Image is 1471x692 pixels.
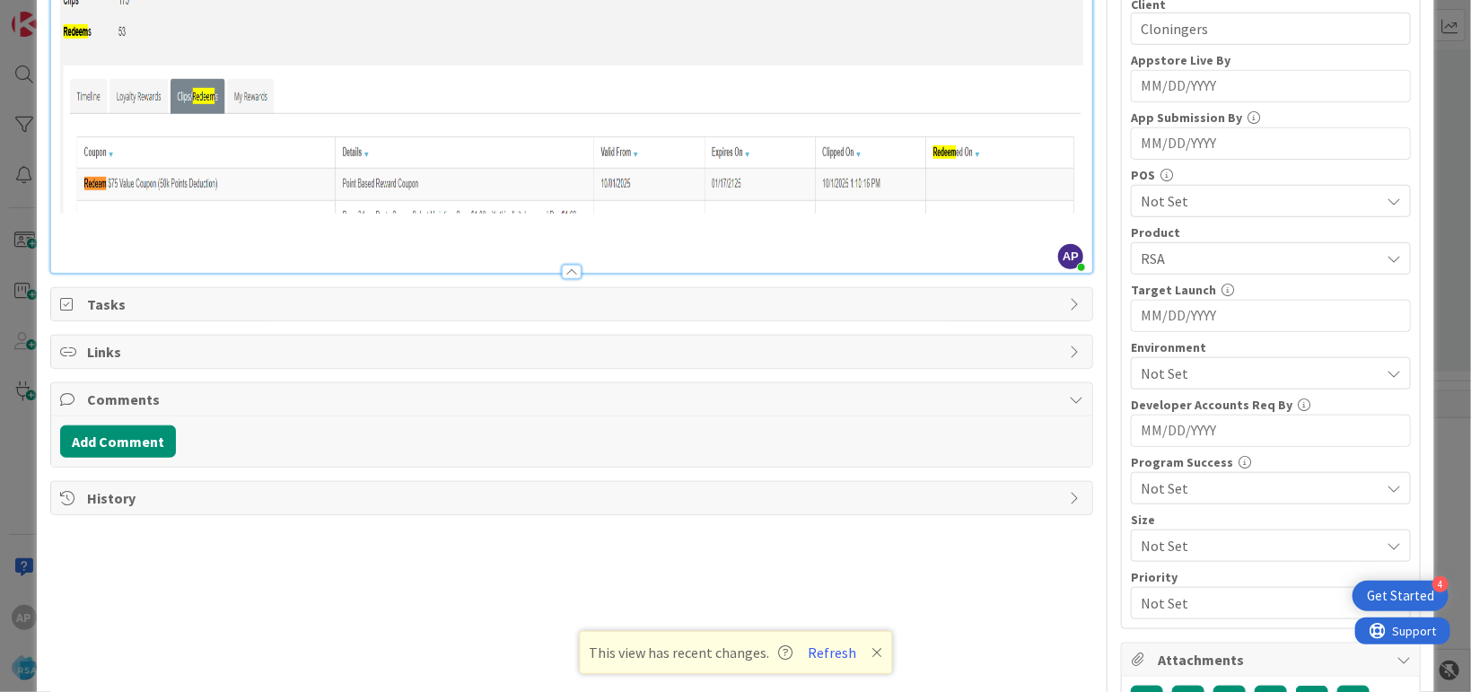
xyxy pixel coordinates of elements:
[1141,128,1401,159] input: MM/DD/YYYY
[87,487,1060,509] span: History
[1131,571,1411,583] div: Priority
[1131,226,1411,239] div: Product
[1141,477,1379,499] span: Not Set
[87,389,1060,410] span: Comments
[1131,341,1411,354] div: Environment
[87,341,1060,363] span: Links
[589,642,792,663] span: This view has recent changes.
[1131,456,1411,469] div: Program Success
[1141,533,1370,558] span: Not Set
[1141,248,1379,269] span: RSA
[1141,190,1379,212] span: Not Set
[1131,513,1411,526] div: Size
[1131,111,1411,124] div: App Submission By
[1141,301,1401,331] input: MM/DD/YYYY
[1367,587,1434,605] div: Get Started
[38,3,82,24] span: Support
[1131,399,1411,411] div: Developer Accounts Req By
[87,293,1060,315] span: Tasks
[1131,169,1411,181] div: POS
[1432,576,1449,592] div: 4
[1141,591,1370,616] span: Not Set
[1058,244,1083,269] span: AP
[1141,416,1401,446] input: MM/DD/YYYY
[1353,581,1449,611] div: Open Get Started checklist, remaining modules: 4
[801,641,862,664] button: Refresh
[1131,284,1411,296] div: Target Launch
[1141,71,1401,101] input: MM/DD/YYYY
[1158,649,1388,670] span: Attachments
[60,425,176,458] button: Add Comment
[1141,363,1379,384] span: Not Set
[1131,54,1411,66] div: Appstore Live By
